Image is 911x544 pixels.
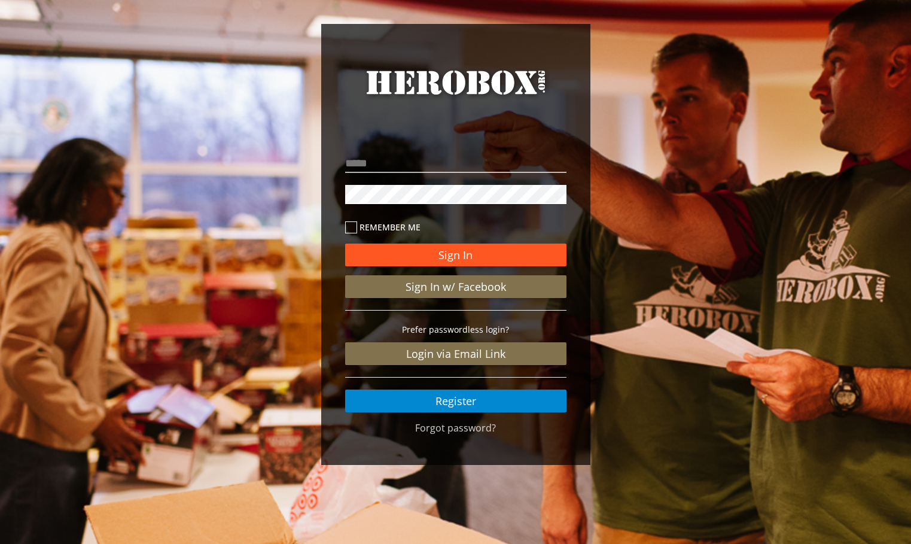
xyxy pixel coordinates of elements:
a: Register [345,390,566,412]
a: HeroBox [345,66,566,121]
a: Sign In w/ Facebook [345,275,566,298]
p: Prefer passwordless login? [345,323,566,336]
a: Forgot password? [415,421,496,434]
a: Login via Email Link [345,342,566,365]
button: Sign In [345,244,566,266]
label: Remember me [345,220,566,234]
